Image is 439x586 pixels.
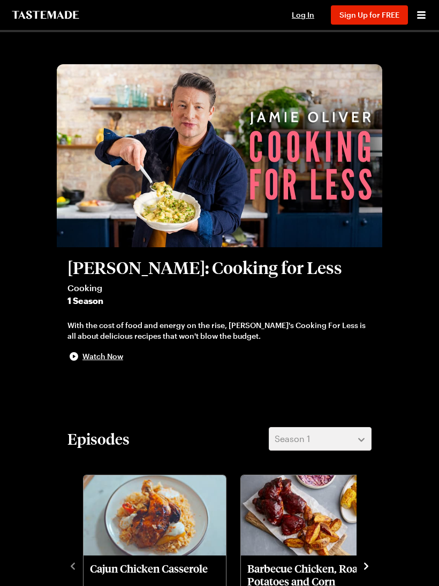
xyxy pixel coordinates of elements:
[331,5,408,25] button: Sign Up for FREE
[292,10,314,19] span: Log In
[241,475,383,555] img: Barbecue Chicken, Roast Potatoes and Corn
[67,320,372,341] div: With the cost of food and energy on the rise, [PERSON_NAME]'s Cooking For Less is all about delic...
[67,559,78,572] button: navigate to previous item
[57,64,382,247] img: Jamie Oliver: Cooking for Less
[67,258,372,363] button: [PERSON_NAME]: Cooking for LessCooking1 SeasonWith the cost of food and energy on the rise, [PERS...
[67,258,372,277] h2: [PERSON_NAME]: Cooking for Less
[282,10,324,20] button: Log In
[11,11,80,19] a: To Tastemade Home Page
[361,559,372,572] button: navigate to next item
[84,475,226,555] img: Cajun Chicken Casserole
[414,8,428,22] button: Open menu
[67,281,372,294] span: Cooking
[275,432,310,445] span: Season 1
[269,427,372,451] button: Season 1
[339,10,399,19] span: Sign Up for FREE
[67,294,372,307] span: 1 Season
[82,351,123,362] span: Watch Now
[67,429,130,448] h2: Episodes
